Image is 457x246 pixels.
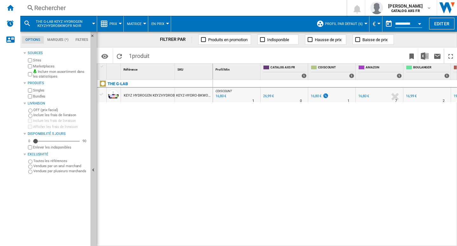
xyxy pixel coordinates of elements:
button: Baisse de prix [353,35,394,45]
div: 16,80 € [357,93,369,99]
div: 26,99 € [262,93,274,99]
span: € [373,21,376,27]
div: Cliquez pour filtrer sur cette marque [108,80,128,88]
md-tab-item: Marques (*) [44,36,72,44]
label: Singles [33,88,88,93]
label: Sites [33,58,88,63]
button: Produits en promotion [198,35,251,45]
label: Toutes les références [33,159,88,163]
input: Toutes les références [28,160,32,164]
button: Editer [429,18,454,29]
button: Envoyer ce rapport par email [431,48,444,63]
input: Singles [28,88,32,92]
div: 1 offers sold by AMAZON [397,73,402,78]
div: Prix [100,16,120,32]
input: Vendues par plusieurs marchands [28,170,32,174]
div: 16,80 € [311,94,321,98]
md-slider: Disponibilité [33,138,80,144]
img: alerts-logo.svg [6,20,14,27]
img: mysite-bg-18x18.png [33,69,37,73]
button: Plein écran [444,48,457,63]
div: 26,99 € [263,94,274,98]
button: THE G-LAB KEYZ HYDROGEN KEYZHYDROBKWOFR NOIR [34,16,91,32]
div: 1 offers sold by CDISCOUNT [349,73,354,78]
span: Baisse de prix [362,37,387,42]
div: Délai de livraison : 7 jours [395,98,397,104]
button: Open calendar [414,17,425,28]
span: Indisponible [267,37,289,42]
span: THE G-LAB KEYZ HYDROGEN KEYZHYDROBKWOFR NOIR [34,20,85,28]
span: CATALOG AXS FR [270,65,307,71]
div: Produits [28,81,88,86]
input: Afficher les frais de livraison [28,125,32,129]
button: Hausse de prix [305,35,346,45]
md-tab-item: Filtres [72,36,92,44]
div: 1 offers sold by BOULANGER [444,73,449,78]
b: CATALOG AXS FR [391,9,420,13]
div: Profil Min Sort None [214,64,260,73]
div: 0 [27,139,32,143]
label: Marketplaces [33,64,88,69]
div: Délai de livraison : 1 jour [252,98,254,104]
button: Options [98,50,111,62]
md-menu: Currency [369,16,382,32]
div: CDISCOUNT 1 offers sold by CDISCOUNT [309,64,355,79]
div: 16,99 € [406,94,417,98]
div: SKU Sort None [176,64,213,73]
button: En Prix [151,16,168,32]
div: Sources [28,51,88,56]
label: OFF (prix facial) [33,108,88,112]
input: Afficher les frais de livraison [28,145,32,149]
span: Référence [123,68,137,71]
input: Inclure les frais de livraison [28,114,32,118]
div: 1 offers sold by CATALOG AXS FR [301,73,307,78]
div: 16,80 € [310,93,329,99]
div: Sort None [176,64,213,73]
span: SKU [177,68,183,71]
div: Disponibilité 5 Jours [28,131,88,136]
img: excel-24x24.png [421,52,428,60]
button: Indisponible [257,35,299,45]
button: Télécharger au format Excel [418,48,431,63]
div: BOULANGER 1 offers sold by BOULANGER [405,64,451,79]
div: Délai de livraison : 2 jours [443,98,445,104]
div: Exclusivité [28,152,88,157]
input: Marketplaces [28,64,32,68]
div: AMAZON 1 offers sold by AMAZON [357,64,403,79]
button: Prix [109,16,120,32]
label: Inclure les frais de livraison [33,113,88,117]
div: Référence Sort None [122,64,175,73]
div: 16,80 € [358,94,369,98]
span: Profil par défaut (6) [325,22,363,26]
div: Délai de livraison : 0 jour [300,98,302,104]
span: CDISCOUNT [318,65,354,71]
img: promotionV3.png [322,93,329,98]
button: Matrice [127,16,145,32]
input: Inclure les frais de livraison [28,119,32,123]
div: FILTRER PAR [160,36,192,43]
span: BOULANGER [413,65,449,71]
button: Masquer [90,32,98,43]
div: Profil par défaut (6) [316,16,366,32]
span: Hausse de prix [315,37,341,42]
label: Inclure mon assortiment dans les statistiques [33,69,88,79]
input: Inclure mon assortiment dans les statistiques [28,70,32,78]
button: Profil par défaut (6) [325,16,366,32]
div: Sort None [108,64,121,73]
label: Inclure les frais de livraison [33,118,88,123]
span: Produits en promotion [208,37,248,42]
button: Recharger [113,48,126,63]
span: Matrice [127,22,142,26]
div: Sort None [122,64,175,73]
label: Enlever les indisponibles [33,145,88,150]
div: THE G-LAB KEYZ HYDROGEN KEYZHYDROBKWOFR NOIR [23,16,94,32]
span: En Prix [151,22,164,26]
div: Livraison [28,101,88,106]
div: 90 [81,139,88,143]
button: Créer un favoris [405,48,418,63]
img: profile.jpg [370,2,383,14]
div: Mise à jour : vendredi 19 septembre 2025 03:18 [215,93,226,99]
span: Profil Min [215,68,230,71]
div: CATALOG AXS FR 1 offers sold by CATALOG AXS FR [262,64,308,79]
